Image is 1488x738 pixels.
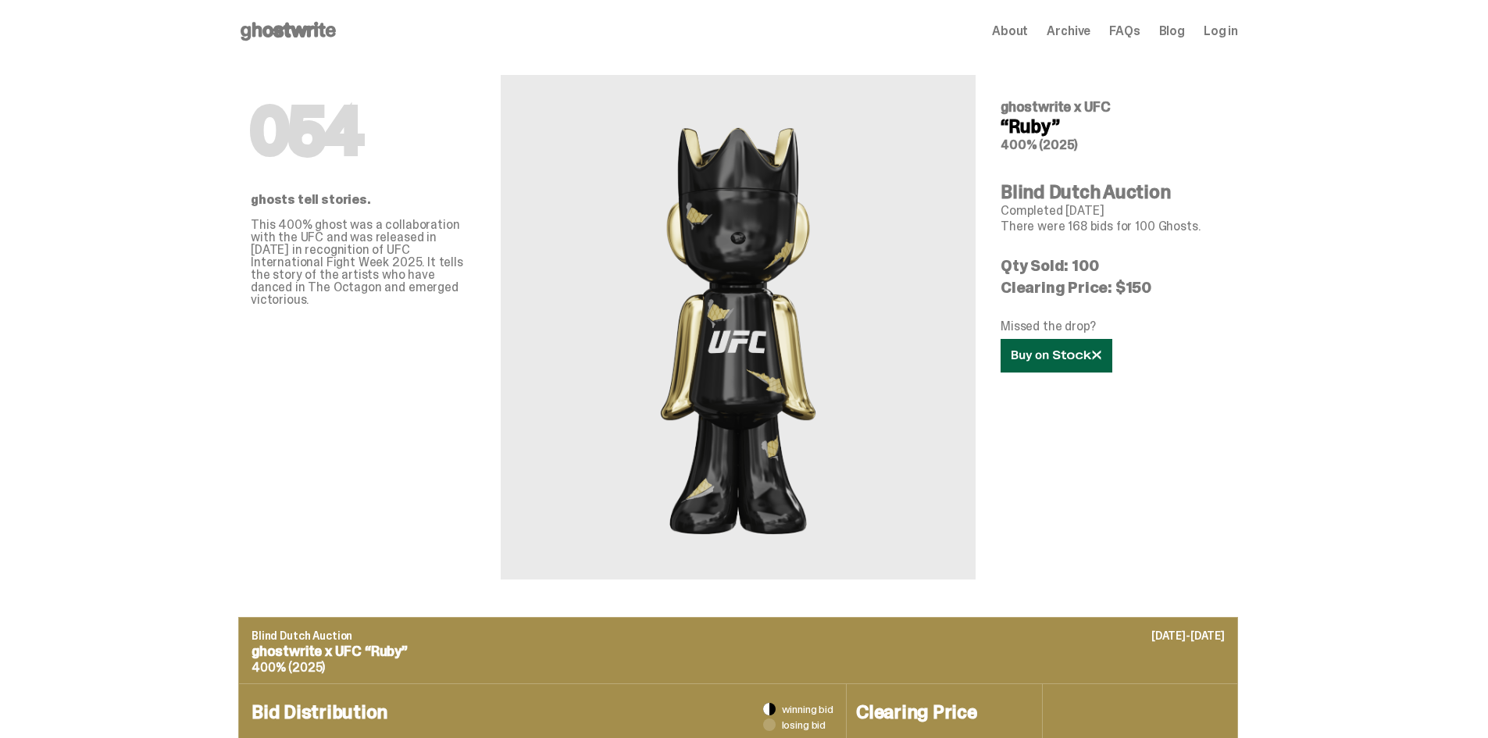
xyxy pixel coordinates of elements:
span: winning bid [782,704,833,715]
span: 400% (2025) [252,659,325,676]
p: ghostwrite x UFC “Ruby” [252,644,1225,658]
span: 400% (2025) [1001,137,1078,153]
p: There were 168 bids for 100 Ghosts. [1001,220,1226,233]
span: losing bid [782,719,826,730]
img: UFC&ldquo;Ruby&rdquo; [645,112,831,542]
h4: Blind Dutch Auction [1001,183,1226,201]
p: Blind Dutch Auction [252,630,1225,641]
h4: Clearing Price [856,703,1033,722]
span: ghostwrite x UFC [1001,98,1111,116]
a: About [992,25,1028,37]
p: ghosts tell stories. [251,194,476,206]
a: Archive [1047,25,1090,37]
p: [DATE]-[DATE] [1151,630,1225,641]
a: Log in [1204,25,1238,37]
p: Missed the drop? [1001,320,1226,333]
p: Clearing Price: $150 [1001,280,1226,295]
a: Blog [1159,25,1185,37]
h4: “Ruby” [1001,117,1226,136]
p: Qty Sold: 100 [1001,258,1226,273]
h1: 054 [251,100,476,162]
p: This 400% ghost was a collaboration with the UFC and was released in [DATE] in recognition of UFC... [251,219,476,306]
a: FAQs [1109,25,1140,37]
p: Completed [DATE] [1001,205,1226,217]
